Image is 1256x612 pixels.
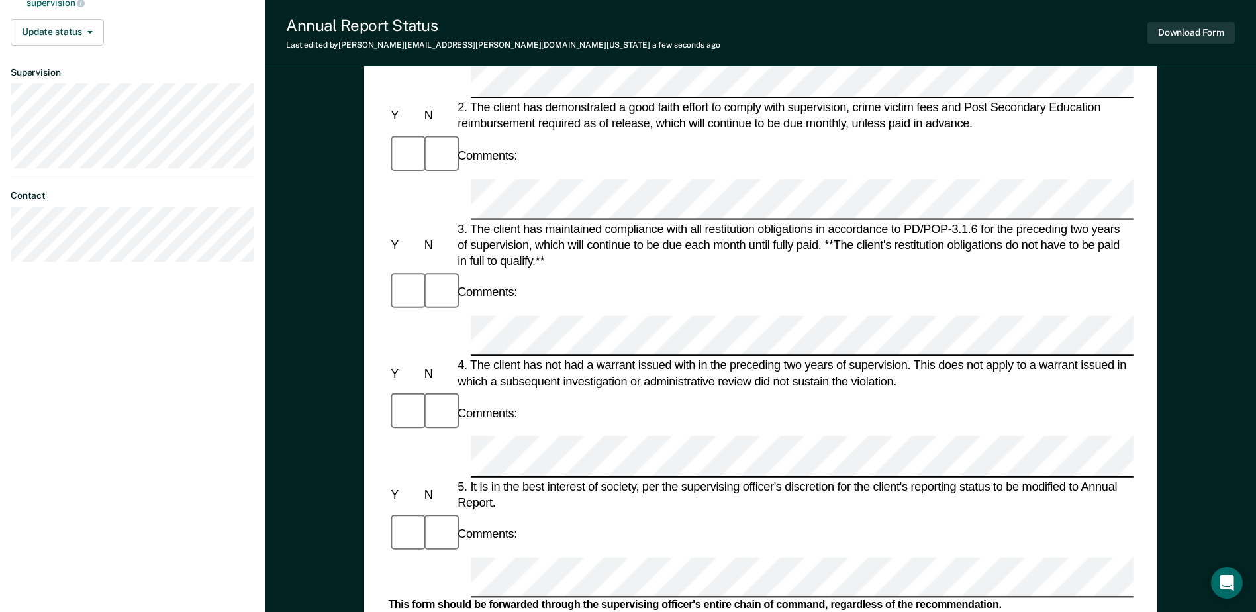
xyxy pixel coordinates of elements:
[455,284,520,300] div: Comments:
[388,237,421,253] div: Y
[11,190,254,201] dt: Contact
[455,358,1134,389] div: 4. The client has not had a warrant issued with in the preceding two years of supervision. This d...
[286,16,720,35] div: Annual Report Status
[421,108,454,124] div: N
[421,366,454,382] div: N
[455,526,520,542] div: Comments:
[455,221,1134,269] div: 3. The client has maintained compliance with all restitution obligations in accordance to PD/POP-...
[455,478,1134,510] div: 5. It is in the best interest of society, per the supervising officer's discretion for the client...
[421,486,454,502] div: N
[652,40,720,50] span: a few seconds ago
[455,100,1134,132] div: 2. The client has demonstrated a good faith effort to comply with supervision, crime victim fees ...
[1147,22,1235,44] button: Download Form
[1211,567,1243,599] div: Open Intercom Messenger
[388,108,421,124] div: Y
[11,67,254,78] dt: Supervision
[11,19,104,46] button: Update status
[388,366,421,382] div: Y
[455,148,520,164] div: Comments:
[421,237,454,253] div: N
[286,40,720,50] div: Last edited by [PERSON_NAME][EMAIL_ADDRESS][PERSON_NAME][DOMAIN_NAME][US_STATE]
[388,486,421,502] div: Y
[455,405,520,421] div: Comments:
